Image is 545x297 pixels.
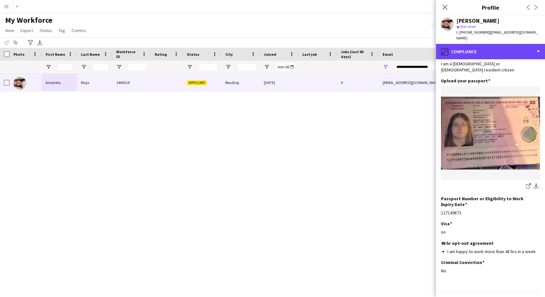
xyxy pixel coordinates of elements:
h3: Criminal Conviction [441,260,484,265]
span: Email [383,52,393,57]
div: No [441,268,540,274]
span: Applicant [187,80,207,85]
span: t. [PHONE_NUMBER] [456,30,490,35]
span: Last Name [81,52,100,57]
input: Last Name Filter Input [92,63,108,71]
a: Status [37,26,55,35]
span: Not rated [460,24,476,29]
button: Open Filter Menu [187,64,193,70]
div: [DATE] [260,74,298,91]
div: [EMAIL_ADDRESS][DOMAIN_NAME] [379,74,507,91]
app-action-btn: Export XLSX [36,39,44,46]
span: My Workforce [5,15,52,25]
img: IMG_5662.jpeg [441,97,540,169]
span: Photo [13,52,24,57]
div: Muja [77,74,112,91]
button: Open Filter Menu [264,64,270,70]
div: 0 [337,74,379,91]
div: [PERSON_NAME] [456,18,499,24]
div: Antonela [42,74,77,91]
h3: 48 hr opt-out agreement [441,240,494,246]
div: 127149873 [441,210,540,216]
span: View [5,28,14,33]
li: I am happy to work more than 48 hrs in a week [447,249,540,254]
span: Comms [72,28,86,33]
button: Open Filter Menu [116,64,122,70]
button: Open Filter Menu [81,64,87,70]
span: Status [39,28,52,33]
div: no [441,229,540,235]
input: City Filter Input [237,63,256,71]
input: Email Filter Input [394,63,503,71]
span: Rating [155,52,167,57]
span: First Name [46,52,65,57]
span: Jobs (last 90 days) [341,49,367,59]
h3: Upload your passport [441,78,490,84]
button: Open Filter Menu [46,64,51,70]
span: Last job [302,52,317,57]
a: Tag [56,26,68,35]
h3: Profile [436,3,545,12]
input: Joined Filter Input [275,63,295,71]
span: Export [21,28,33,33]
h3: Passport Number or Eligibility to Work Expiry Date [441,196,535,207]
div: 1464316 [112,74,151,91]
a: View [3,26,17,35]
a: Export [18,26,36,35]
input: Status Filter Input [198,63,218,71]
button: Open Filter Menu [225,64,231,70]
input: Workforce ID Filter Input [128,63,147,71]
img: Antonela Muja [13,77,26,90]
h3: Visa [441,221,452,227]
div: Compliance [436,44,545,59]
span: Status [187,52,199,57]
div: I am a [DEMOGRAPHIC_DATA] or [DEMOGRAPHIC_DATA] resident citizen [441,61,540,72]
span: City [225,52,233,57]
span: | [EMAIL_ADDRESS][DOMAIN_NAME] [456,30,538,40]
span: Workforce ID [116,49,139,59]
button: Open Filter Menu [383,64,388,70]
span: Tag [58,28,65,33]
span: Joined [264,52,276,57]
input: First Name Filter Input [57,63,73,71]
div: Reading [221,74,260,91]
a: Comms [69,26,89,35]
app-action-btn: Advanced filters [27,39,34,46]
